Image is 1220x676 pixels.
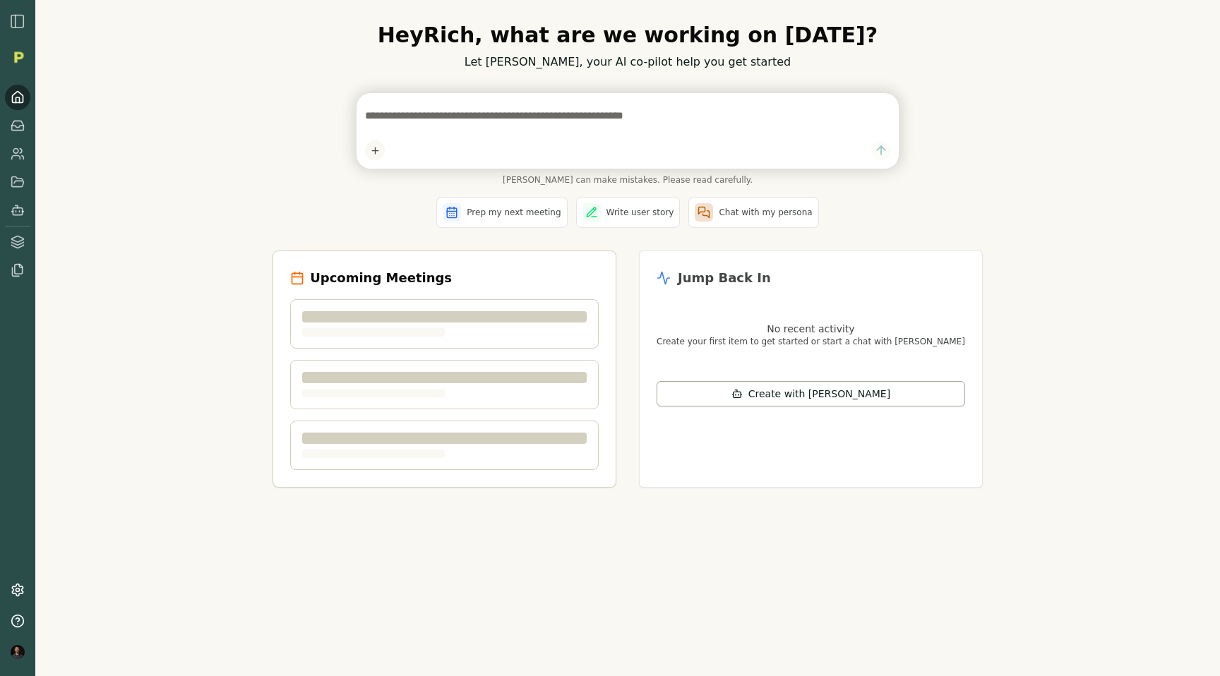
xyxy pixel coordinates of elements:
[8,47,29,68] img: Organization logo
[467,207,561,218] span: Prep my next meeting
[576,197,681,228] button: Write user story
[9,13,26,30] img: sidebar
[688,197,818,228] button: Chat with my persona
[871,141,890,160] button: Send message
[273,54,983,71] p: Let [PERSON_NAME], your AI co-pilot help you get started
[657,381,965,406] button: Create with [PERSON_NAME]
[719,207,812,218] span: Chat with my persona
[657,322,965,336] p: No recent activity
[357,174,899,186] span: [PERSON_NAME] can make mistakes. Please read carefully.
[5,608,30,634] button: Help
[657,336,965,347] p: Create your first item to get started or start a chat with [PERSON_NAME]
[310,268,452,288] h2: Upcoming Meetings
[748,387,890,401] span: Create with [PERSON_NAME]
[678,268,771,288] h2: Jump Back In
[606,207,674,218] span: Write user story
[365,140,385,160] button: Add content to chat
[436,197,567,228] button: Prep my next meeting
[273,23,983,48] h1: Hey Rich , what are we working on [DATE]?
[11,645,25,659] img: profile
